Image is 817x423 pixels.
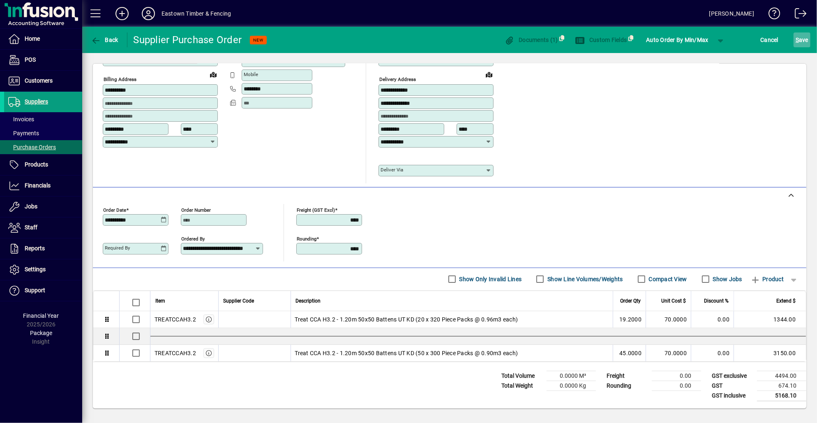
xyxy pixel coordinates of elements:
[709,7,754,20] div: [PERSON_NAME]
[497,381,547,391] td: Total Weight
[8,130,39,136] span: Payments
[109,6,135,21] button: Add
[105,245,130,251] mat-label: Required by
[297,207,335,213] mat-label: Freight (GST excl)
[761,33,779,46] span: Cancel
[135,6,162,21] button: Profile
[796,37,799,43] span: S
[295,349,518,357] span: Treat CCA H3.2 - 1.20m 50x50 Battens UT KD (50 x 300 Piece Packs @ 0.90m3 each)
[734,345,806,361] td: 3150.00
[25,98,48,105] span: Suppliers
[620,296,641,305] span: Order Qty
[4,196,82,217] a: Jobs
[708,391,757,401] td: GST inclusive
[91,37,118,43] span: Back
[25,182,51,189] span: Financials
[646,311,691,328] td: 70.0000
[297,236,316,241] mat-label: Rounding
[253,37,263,43] span: NEW
[181,236,205,241] mat-label: Ordered by
[224,296,254,305] span: Supplier Code
[4,259,82,280] a: Settings
[4,155,82,175] a: Products
[162,7,231,20] div: Eastown Timber & Fencing
[155,315,196,324] div: TREATCCAH3.2
[8,144,56,150] span: Purchase Orders
[181,207,211,213] mat-label: Order number
[25,287,45,294] span: Support
[25,245,45,252] span: Reports
[4,50,82,70] a: POS
[613,311,646,328] td: 19.2000
[4,280,82,301] a: Support
[789,2,807,28] a: Logout
[776,296,796,305] span: Extend $
[547,371,596,381] td: 0.0000 M³
[25,161,48,168] span: Products
[497,371,547,381] td: Total Volume
[647,275,687,283] label: Compact View
[708,381,757,391] td: GST
[296,296,321,305] span: Description
[602,371,652,381] td: Freight
[734,311,806,328] td: 1344.00
[704,296,729,305] span: Discount %
[757,371,806,381] td: 4494.00
[23,312,59,319] span: Financial Year
[25,77,53,84] span: Customers
[646,345,691,361] td: 70.0000
[573,32,629,47] button: Custom Fields
[4,176,82,196] a: Financials
[4,217,82,238] a: Staff
[89,32,120,47] button: Back
[505,37,558,43] span: Documents (1)
[4,140,82,154] a: Purchase Orders
[796,33,808,46] span: ave
[661,296,686,305] span: Unit Cost $
[458,275,522,283] label: Show Only Invalid Lines
[642,32,712,47] button: Auto Order By Min/Max
[155,296,165,305] span: Item
[794,32,810,47] button: Save
[4,126,82,140] a: Payments
[711,275,742,283] label: Show Jobs
[25,35,40,42] span: Home
[613,345,646,361] td: 45.0000
[602,381,652,391] td: Rounding
[82,32,127,47] app-page-header-button: Back
[155,349,196,357] div: TREATCCAH3.2
[381,167,403,173] mat-label: Deliver via
[8,116,34,123] span: Invoices
[503,32,560,47] button: Documents (1)
[547,381,596,391] td: 0.0000 Kg
[4,112,82,126] a: Invoices
[4,29,82,49] a: Home
[762,2,780,28] a: Knowledge Base
[691,311,734,328] td: 0.00
[25,266,46,273] span: Settings
[708,371,757,381] td: GST exclusive
[652,381,701,391] td: 0.00
[575,37,627,43] span: Custom Fields
[244,72,258,77] mat-label: Mobile
[482,68,496,81] a: View on map
[25,56,36,63] span: POS
[30,330,52,336] span: Package
[757,391,806,401] td: 5168.10
[25,224,37,231] span: Staff
[750,273,784,286] span: Product
[207,68,220,81] a: View on map
[295,315,518,324] span: Treat CCA H3.2 - 1.20m 50x50 Battens UT KD (20 x 320 Piece Packs @ 0.96m3 each)
[757,381,806,391] td: 674.10
[691,345,734,361] td: 0.00
[103,207,126,213] mat-label: Order date
[134,33,242,46] div: Supplier Purchase Order
[746,272,788,287] button: Product
[646,33,708,46] span: Auto Order By Min/Max
[4,71,82,91] a: Customers
[4,238,82,259] a: Reports
[652,371,701,381] td: 0.00
[759,32,781,47] button: Cancel
[546,275,623,283] label: Show Line Volumes/Weights
[25,203,37,210] span: Jobs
